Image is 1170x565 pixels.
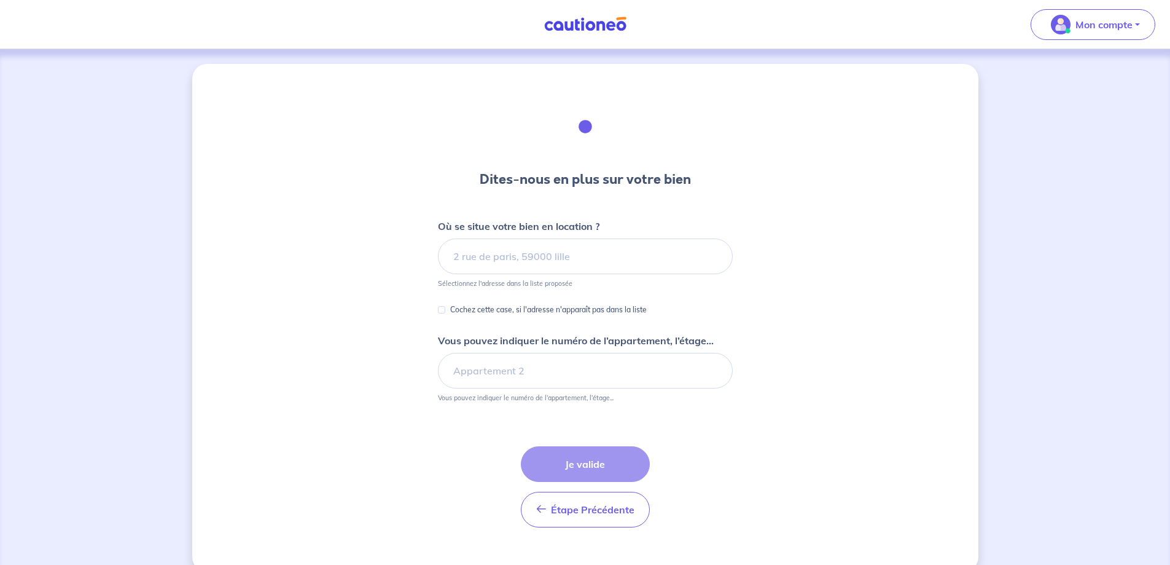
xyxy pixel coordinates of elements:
p: Vous pouvez indiquer le numéro de l’appartement, l’étage... [438,333,714,348]
p: Vous pouvez indiquer le numéro de l’appartement, l’étage... [438,393,614,402]
button: Étape Précédente [521,492,650,527]
h3: Dites-nous en plus sur votre bien [480,170,691,189]
input: 2 rue de paris, 59000 lille [438,239,733,274]
img: illu_houses.svg [552,93,618,160]
p: Mon compte [1075,17,1133,32]
img: Cautioneo [539,17,631,32]
button: illu_account_valid_menu.svgMon compte [1031,9,1155,40]
p: Cochez cette case, si l'adresse n'apparaît pas dans la liste [450,302,647,317]
p: Sélectionnez l'adresse dans la liste proposée [438,279,572,288]
img: illu_account_valid_menu.svg [1051,15,1071,34]
p: Où se situe votre bien en location ? [438,219,599,234]
span: Étape Précédente [551,504,634,516]
input: Appartement 2 [438,353,733,389]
